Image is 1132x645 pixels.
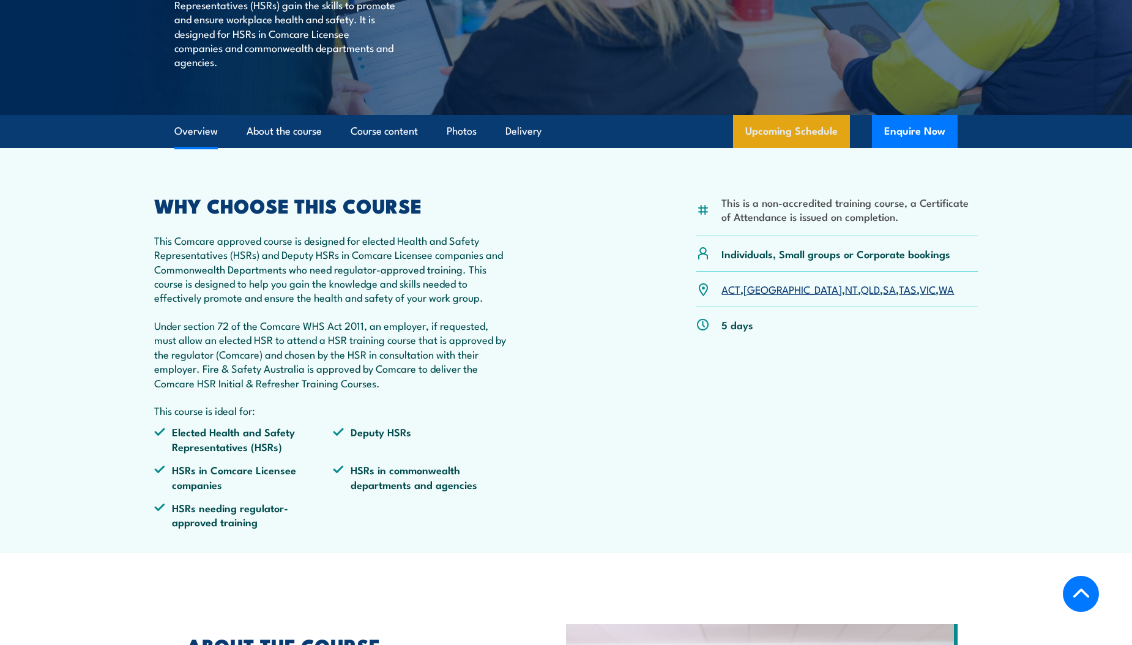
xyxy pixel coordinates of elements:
li: HSRs needing regulator-approved training [154,501,333,529]
li: This is a non-accredited training course, a Certificate of Attendance is issued on completion. [721,195,978,224]
a: NT [845,281,858,296]
li: Deputy HSRs [333,425,512,453]
p: This Comcare approved course is designed for elected Health and Safety Representatives (HSRs) and... [154,233,512,305]
p: 5 days [721,318,753,332]
a: Course content [351,115,418,147]
a: Overview [174,115,218,147]
a: Upcoming Schedule [733,115,850,148]
p: Individuals, Small groups or Corporate bookings [721,247,950,261]
p: Under section 72 of the Comcare WHS Act 2011, an employer, if requested, must allow an elected HS... [154,318,512,390]
a: ACT [721,281,740,296]
a: Delivery [505,115,542,147]
p: This course is ideal for: [154,403,512,417]
li: Elected Health and Safety Representatives (HSRs) [154,425,333,453]
a: About the course [247,115,322,147]
a: Photos [447,115,477,147]
p: , , , , , , , [721,282,954,296]
a: [GEOGRAPHIC_DATA] [743,281,842,296]
button: Enquire Now [872,115,958,148]
a: VIC [920,281,936,296]
a: SA [883,281,896,296]
li: HSRs in commonwealth departments and agencies [333,463,512,491]
li: HSRs in Comcare Licensee companies [154,463,333,491]
a: QLD [861,281,880,296]
h2: WHY CHOOSE THIS COURSE [154,196,512,214]
a: WA [939,281,954,296]
a: TAS [899,281,917,296]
